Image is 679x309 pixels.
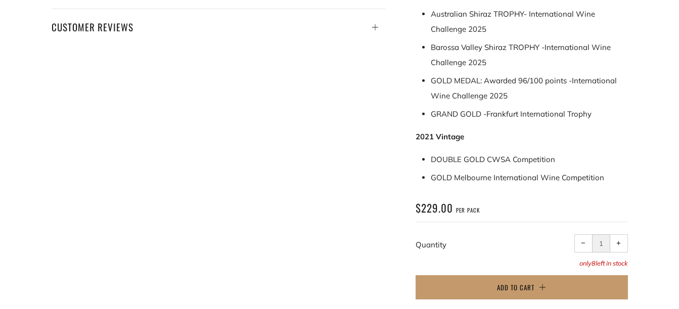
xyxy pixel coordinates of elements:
p: only left in stock [416,260,628,267]
label: Quantity [416,240,446,249]
span: + [616,241,621,245]
span: Add to Cart [497,282,534,292]
span: CWSA Competition [487,154,555,164]
span: GOLD MEDAL: Awarded 96/100 points - International Wine Challenge 2025 [431,76,617,100]
button: Add to Cart [416,275,628,299]
span: GRAND GOLD - [431,109,486,119]
strong: 2021 Vintage [416,132,464,141]
span: per pack [456,207,480,214]
span: $229.00 [416,200,453,216]
input: quantity [592,234,610,252]
span: DOUBLE GOLD [431,154,485,164]
span: Frankfurt International Trophy [486,109,592,119]
a: Customer Reviews [52,9,385,35]
span: Australian Shiraz TROPHY [431,9,524,19]
span: Melbourne International Wine Competition [454,173,604,182]
span: GOLD [431,173,452,182]
h4: Customer Reviews [52,18,385,35]
span: Barossa Valley Shiraz TROPHY - [431,42,545,52]
span: − [581,241,585,245]
span: 8 [592,259,596,267]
